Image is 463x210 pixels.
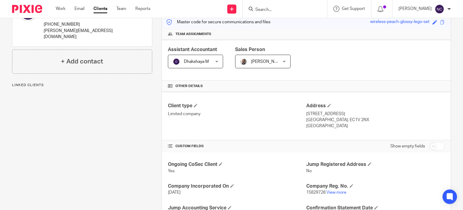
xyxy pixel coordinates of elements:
span: Team assignments [175,32,211,37]
p: [PERSON_NAME][EMAIL_ADDRESS][DOMAIN_NAME] [44,28,130,40]
a: Email [74,6,84,12]
a: Reports [135,6,150,12]
h4: Ongoing CoSec Client [168,161,306,168]
a: View more [326,190,346,195]
span: No [306,169,312,173]
span: [DATE] [168,190,181,195]
h4: Address [306,103,445,109]
span: 15829728 [306,190,326,195]
img: Pixie [12,5,42,13]
span: Get Support [342,7,365,11]
img: svg%3E [435,4,444,14]
a: Clients [93,6,107,12]
p: Linked clients [12,83,152,88]
a: Work [56,6,65,12]
img: svg%3E [173,58,180,65]
p: [PERSON_NAME] [398,6,432,12]
a: Team [116,6,126,12]
div: wireless-peach-glossy-lego-set [370,19,430,26]
label: Show empty fields [390,143,425,149]
p: Limited company [168,111,306,117]
h4: + Add contact [61,57,103,66]
p: [STREET_ADDRESS] [306,111,445,117]
h4: CUSTOM FIELDS [168,144,306,149]
p: [GEOGRAPHIC_DATA] [306,123,445,129]
input: Search [255,7,309,13]
h4: Company Reg. No. [306,183,445,189]
span: Assistant Accountant [168,47,217,52]
p: [PHONE_NUMBER] [44,21,130,27]
h4: Company Incorporated On [168,183,306,189]
p: Master code for secure communications and files [166,19,270,25]
span: Other details [175,84,203,89]
span: Dhakshaya M [184,60,209,64]
h4: Client type [168,103,306,109]
img: Matt%20Circle.png [240,58,247,65]
p: [GEOGRAPHIC_DATA], EC1V 2NX [306,117,445,123]
h4: Jump Registered Address [306,161,445,168]
span: Yes [168,169,175,173]
span: [PERSON_NAME] [251,60,284,64]
span: Sales Person [235,47,265,52]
